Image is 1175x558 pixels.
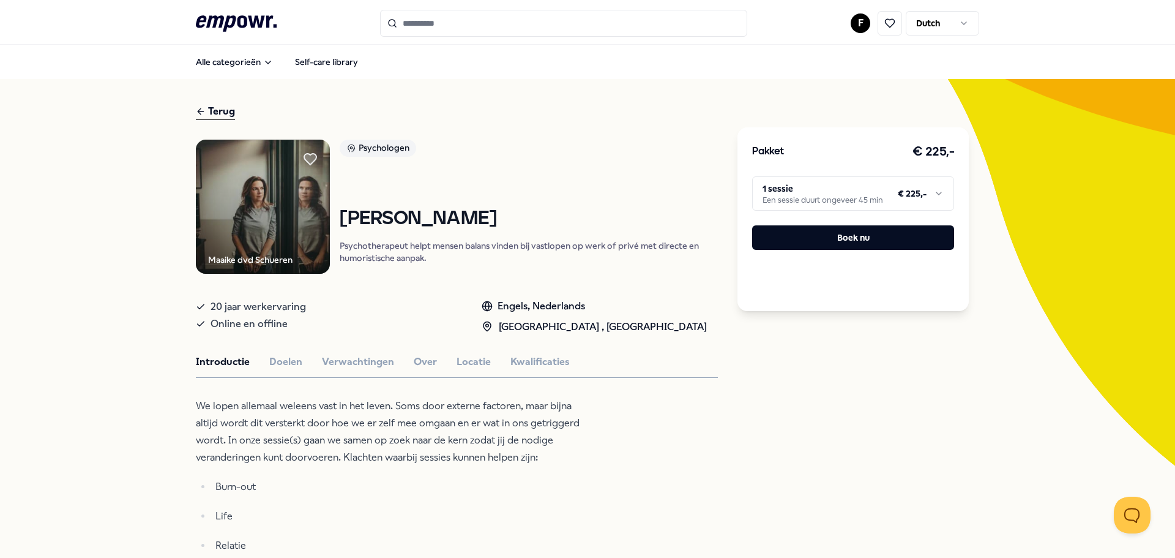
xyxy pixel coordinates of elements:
[414,354,437,370] button: Over
[196,398,594,466] p: We lopen allemaal weleens vast in het leven. Soms door externe factoren, maar bijna altijd wordt ...
[285,50,368,74] a: Self-care library
[482,298,707,314] div: Engels, Nederlands
[211,298,306,315] span: 20 jaar werkervaring
[186,50,283,74] button: Alle categorieën
[380,10,747,37] input: Search for products, categories or subcategories
[196,354,250,370] button: Introductie
[1114,497,1151,533] iframe: Help Scout Beacon - Open
[340,239,718,264] p: Psychotherapeut helpt mensen balans vinden bij vastlopen op werk of privé met directe en humorist...
[340,208,718,230] h1: [PERSON_NAME]
[752,225,954,250] button: Boek nu
[510,354,570,370] button: Kwalificaties
[912,142,955,162] h3: € 225,-
[196,140,330,274] img: Product Image
[208,253,293,266] div: Maaike dvd Schueren
[196,104,235,120] div: Terug
[482,319,707,335] div: [GEOGRAPHIC_DATA] , [GEOGRAPHIC_DATA]
[340,140,416,157] div: Psychologen
[851,13,870,33] button: F
[752,144,784,160] h3: Pakket
[215,478,594,496] p: Burn-out
[211,315,288,333] span: Online en offline
[340,140,718,161] a: Psychologen
[457,354,491,370] button: Locatie
[215,537,594,554] p: Relatie
[269,354,302,370] button: Doelen
[322,354,394,370] button: Verwachtingen
[215,508,594,525] p: Life
[186,50,368,74] nav: Main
